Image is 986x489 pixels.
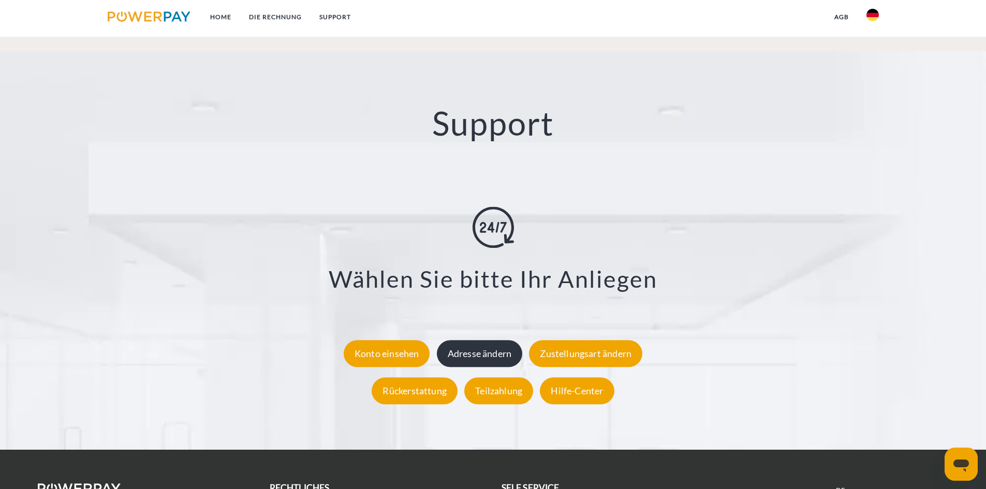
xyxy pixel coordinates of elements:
img: de [866,9,879,21]
a: SUPPORT [311,8,360,26]
a: Home [201,8,240,26]
iframe: Schaltfläche zum Öffnen des Messaging-Fensters [945,448,978,481]
a: Adresse ändern [434,348,525,359]
a: Teilzahlung [462,385,536,396]
h3: Wählen Sie bitte Ihr Anliegen [62,265,924,294]
a: DIE RECHNUNG [240,8,311,26]
div: Teilzahlung [464,377,533,404]
div: Adresse ändern [437,340,523,367]
a: Konto einsehen [341,348,433,359]
a: Rückerstattung [369,385,460,396]
h2: Support [49,103,937,144]
div: Zustellungsart ändern [529,340,642,367]
img: online-shopping.svg [473,207,514,248]
img: logo-powerpay.svg [108,11,191,22]
a: agb [826,8,858,26]
div: Konto einsehen [344,340,430,367]
a: Zustellungsart ändern [526,348,645,359]
div: Rückerstattung [372,377,458,404]
div: Hilfe-Center [540,377,614,404]
a: Hilfe-Center [537,385,616,396]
